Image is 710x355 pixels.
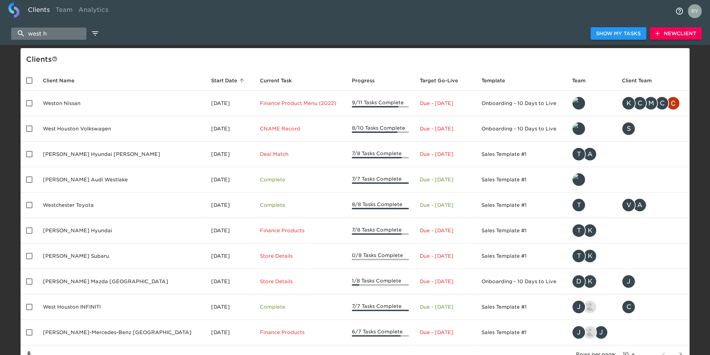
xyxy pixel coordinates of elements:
p: Store Details [260,252,341,259]
td: 9/11 Tasks Complete [346,91,414,116]
span: Progress [352,76,384,85]
td: [DATE] [206,269,254,294]
p: Due - [DATE] [420,176,470,183]
td: 7/8 Tasks Complete [346,142,414,167]
div: C [655,96,669,110]
p: Due - [DATE] [420,100,470,107]
div: T [572,224,586,237]
a: Analytics [76,2,111,20]
span: Current Task [260,76,301,85]
td: [DATE] [206,192,254,218]
span: Target Go-Live [420,76,467,85]
td: Onboarding - 10 Days to Live [476,91,566,116]
img: logo [8,2,20,18]
img: nikko.foster@roadster.com [584,326,596,339]
div: K [583,224,597,237]
button: Show My Tasks [591,27,646,40]
div: T [572,249,586,263]
td: [DATE] [206,218,254,243]
span: Show My Tasks [596,29,641,38]
div: kendra.zellner@roadster.com, cpereira@westonauto.com, matthew.waterman@roadster.com, cfranklin@we... [622,96,684,110]
span: This is the next Task in this Hub that should be completed [260,76,292,85]
td: [PERSON_NAME] Hyundai [PERSON_NAME] [37,142,206,167]
td: [DATE] [206,243,254,269]
span: Client Name [43,76,84,85]
a: Team [53,2,76,20]
div: tracy@roadster.com, angelique.nurse@roadster.com [572,147,610,161]
button: edit [89,28,101,39]
p: Finance Products [260,227,341,234]
a: Clients [25,2,53,20]
img: tyler@roadster.com [572,173,585,186]
p: Finance Products [260,329,341,336]
p: Due - [DATE] [420,151,470,158]
td: Sales Template #1 [476,218,566,243]
td: [DATE] [206,142,254,167]
p: Complete [260,202,341,209]
td: [PERSON_NAME]-Mercedes-Benz [GEOGRAPHIC_DATA] [37,320,206,345]
div: justin.gervais@roadster.com, nikko.foster@roadster.com, jennifer.chen@roadster.com [572,325,610,339]
td: Weston Nissan [37,91,206,116]
td: 8/10 Tasks Complete [346,116,414,142]
svg: This is a list of all of your clients and clients shared with you [52,56,57,62]
p: Finance Product Menu (2022) [260,100,341,107]
span: Template [481,76,514,85]
td: 8/8 Tasks Complete [346,192,414,218]
div: K [583,274,597,288]
td: Sales Template #1 [476,142,566,167]
td: 1/8 Tasks Complete [346,269,414,294]
td: [DATE] [206,294,254,320]
span: Team [572,76,594,85]
div: A [583,147,597,161]
img: Profile [688,4,702,18]
div: T [572,198,586,212]
p: Complete [260,303,341,310]
div: vtepedino@bayridgetoyota.com, acastillo@fordhamtoyota.com [622,198,684,212]
div: T [572,147,586,161]
div: J [594,325,608,339]
p: Due - [DATE] [420,125,470,132]
p: Store Details [260,278,341,285]
div: J [572,300,586,314]
p: Due - [DATE] [420,303,470,310]
td: [PERSON_NAME] Audi Westlake [37,167,206,192]
div: danny@roadster.com, kevin.dodt@roadster.com [572,274,610,288]
div: J [622,274,635,288]
td: Onboarding - 10 Days to Live [476,269,566,294]
td: Sales Template #1 [476,192,566,218]
span: New Client [655,29,696,38]
td: [PERSON_NAME] Subaru [37,243,206,269]
div: S [622,122,635,136]
div: jvan@bommarito.net [622,274,684,288]
p: CNAME Record [260,125,341,132]
td: [DATE] [206,320,254,345]
span: Start Date [211,76,246,85]
div: K [622,96,635,110]
td: [DATE] [206,167,254,192]
td: West Houston INFINITI [37,294,206,320]
div: Client s [26,54,687,65]
div: D [572,274,586,288]
td: [DATE] [206,116,254,142]
div: tracy@roadster.com, kevin.dodt@roadster.com [572,249,610,263]
td: Onboarding - 10 Days to Live [476,116,566,142]
td: [PERSON_NAME] Hyundai [37,218,206,243]
td: [DATE] [206,91,254,116]
td: West Houston Volkswagen [37,116,206,142]
img: nikko.foster@roadster.com [584,301,596,313]
div: A [633,198,647,212]
td: 0/8 Tasks Complete [346,243,414,269]
div: C [622,300,635,314]
p: Due - [DATE] [420,278,470,285]
p: Complete [260,176,341,183]
div: C [633,96,647,110]
td: 7/8 Tasks Complete [346,218,414,243]
p: Due - [DATE] [420,227,470,234]
input: search [11,28,86,40]
td: 7/7 Tasks Complete [346,167,414,192]
td: 6/7 Tasks Complete [346,320,414,345]
span: Client Team [622,76,661,85]
td: Westchester Toyota [37,192,206,218]
img: christopher.mccarthy@roadster.com [667,97,679,109]
img: leland@roadster.com [572,97,585,109]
